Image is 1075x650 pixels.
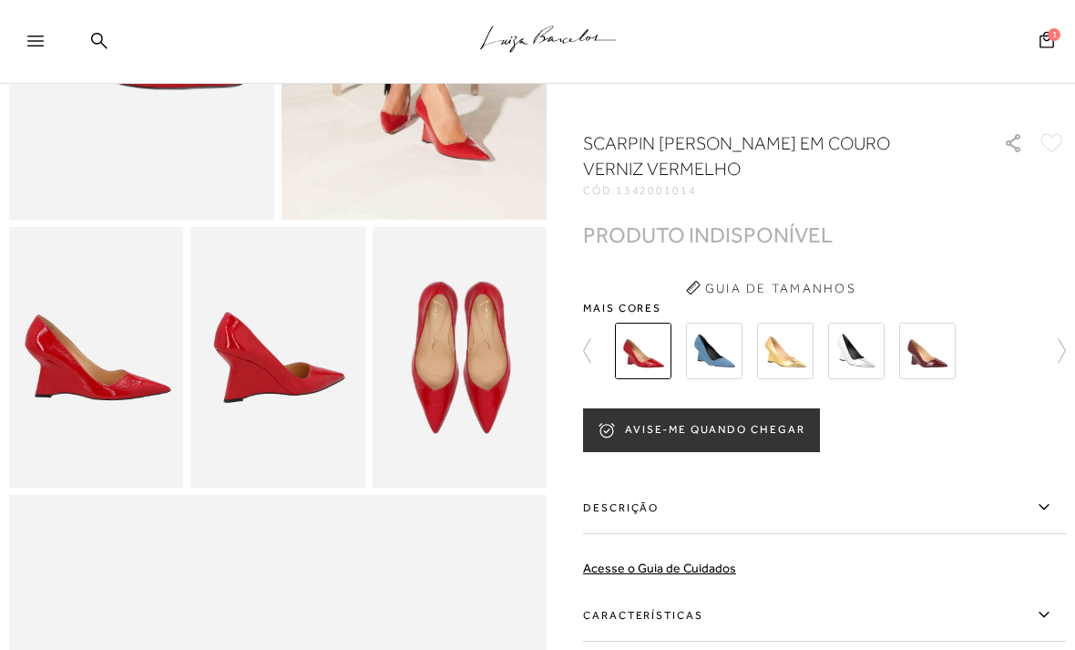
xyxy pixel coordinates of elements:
[757,323,814,379] img: SCARPIN ANABELA EM METALIZADO DOURADO
[1048,28,1060,41] span: 1
[373,227,547,489] img: image
[190,227,364,489] img: image
[9,227,183,489] img: image
[1034,30,1060,55] button: 1
[583,185,947,196] div: CÓD:
[583,130,925,181] h1: SCARPIN [PERSON_NAME] EM COURO VERNIZ VERMELHO
[583,561,736,575] a: Acesse o Guia de Cuidados
[680,273,862,303] button: Guia de Tamanhos
[686,323,742,379] img: SCARPIN ANABELA EM JEANS ÍNDIGO
[583,481,1066,534] label: Descrição
[583,408,820,452] button: AVISE-ME QUANDO CHEGAR
[583,303,1066,314] span: Mais cores
[899,323,956,379] img: SCARPIN ANABELA VERNIZ MALBEC
[828,323,885,379] img: SCARPIN ANABELA EM METALIZADO PRATA
[583,225,833,244] div: PRODUTO INDISPONÍVEL
[583,589,1066,642] label: Características
[615,323,671,379] img: SCARPIN ANABELA EM COURO VERNIZ VERMELHO
[616,184,697,197] span: 1342001014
